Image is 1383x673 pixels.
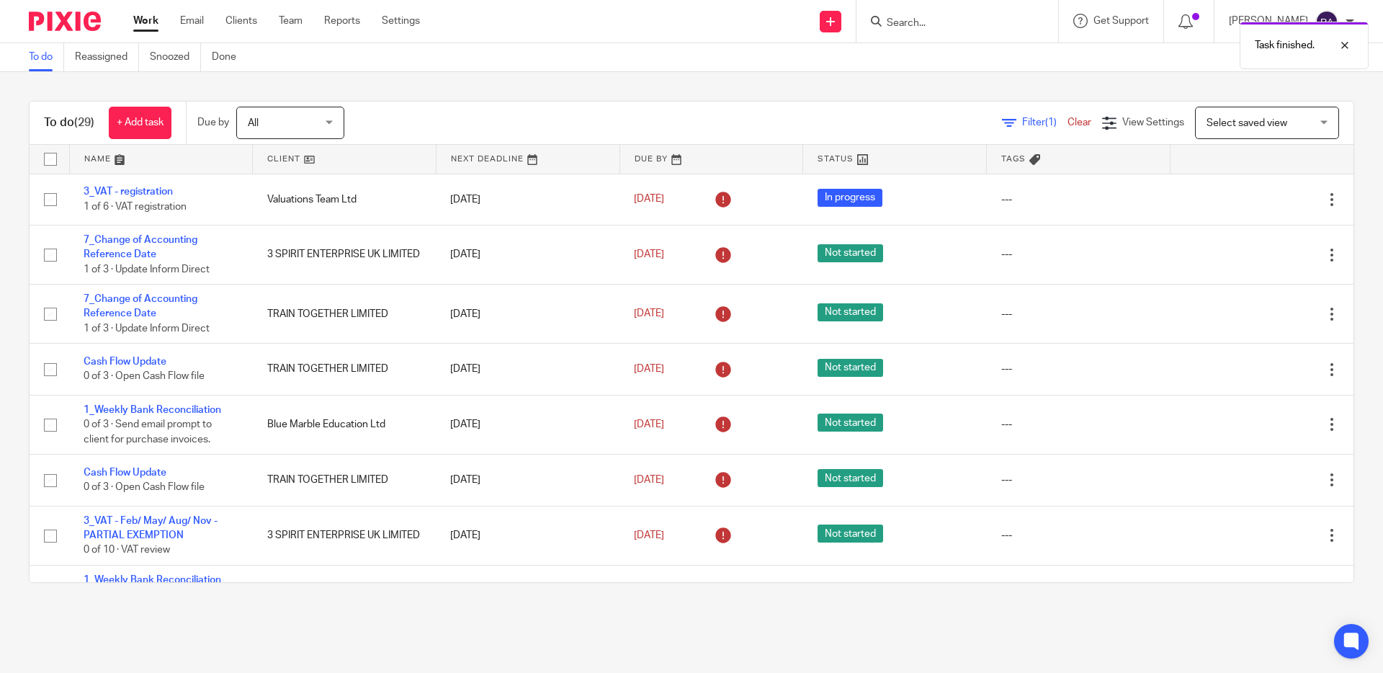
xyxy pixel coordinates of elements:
[634,364,664,374] span: [DATE]
[150,43,201,71] a: Snoozed
[29,43,64,71] a: To do
[84,324,210,334] span: 1 of 3 · Update Inform Direct
[818,359,883,377] span: Not started
[436,344,619,395] td: [DATE]
[248,118,259,128] span: All
[109,107,171,139] a: + Add task
[1122,117,1184,128] span: View Settings
[1001,247,1156,262] div: ---
[133,14,158,28] a: Work
[436,285,619,344] td: [DATE]
[84,545,170,556] span: 0 of 10 · VAT review
[634,419,664,429] span: [DATE]
[84,187,173,197] a: 3_VAT - registration
[324,14,360,28] a: Reports
[818,525,883,543] span: Not started
[84,372,205,382] span: 0 of 3 · Open Cash Flow file
[1045,117,1057,128] span: (1)
[84,264,210,275] span: 1 of 3 · Update Inform Direct
[74,117,94,128] span: (29)
[253,174,437,225] td: Valuations Team Ltd
[180,14,204,28] a: Email
[634,309,664,319] span: [DATE]
[818,469,883,487] span: Not started
[436,565,619,624] td: [DATE]
[1001,155,1026,163] span: Tags
[197,115,229,130] p: Due by
[75,43,139,71] a: Reassigned
[84,468,166,478] a: Cash Flow Update
[1001,362,1156,376] div: ---
[382,14,420,28] a: Settings
[212,43,247,71] a: Done
[436,174,619,225] td: [DATE]
[634,530,664,540] span: [DATE]
[1207,118,1287,128] span: Select saved view
[436,395,619,454] td: [DATE]
[253,225,437,284] td: 3 SPIRIT ENTERPRISE UK LIMITED
[84,294,197,318] a: 7_Change of Accounting Reference Date
[84,575,221,585] a: 1_Weekly Bank Reconciliation
[253,506,437,565] td: 3 SPIRIT ENTERPRISE UK LIMITED
[253,344,437,395] td: TRAIN TOGETHER LIMITED
[29,12,101,31] img: Pixie
[84,419,212,445] span: 0 of 3 · Send email prompt to client for purchase invoices.
[84,483,205,493] span: 0 of 3 · Open Cash Flow file
[84,357,166,367] a: Cash Flow Update
[436,225,619,284] td: [DATE]
[634,195,664,205] span: [DATE]
[1068,117,1091,128] a: Clear
[253,395,437,454] td: Blue Marble Education Ltd
[279,14,303,28] a: Team
[84,516,218,540] a: 3_VAT - Feb/ May/ Aug/ Nov - PARTIAL EXEMPTION
[1001,307,1156,321] div: ---
[1255,38,1315,53] p: Task finished.
[818,244,883,262] span: Not started
[225,14,257,28] a: Clients
[84,202,187,212] span: 1 of 6 · VAT registration
[1001,528,1156,543] div: ---
[634,249,664,259] span: [DATE]
[44,115,94,130] h1: To do
[1001,192,1156,207] div: ---
[634,475,664,485] span: [DATE]
[1315,10,1338,33] img: svg%3E
[253,285,437,344] td: TRAIN TOGETHER LIMITED
[818,189,882,207] span: In progress
[436,506,619,565] td: [DATE]
[1001,417,1156,432] div: ---
[1001,473,1156,487] div: ---
[436,455,619,506] td: [DATE]
[818,303,883,321] span: Not started
[84,235,197,259] a: 7_Change of Accounting Reference Date
[253,565,437,624] td: PAVILLION TRAINING SERVICES LTD
[84,405,221,415] a: 1_Weekly Bank Reconciliation
[818,414,883,432] span: Not started
[253,455,437,506] td: TRAIN TOGETHER LIMITED
[1022,117,1068,128] span: Filter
